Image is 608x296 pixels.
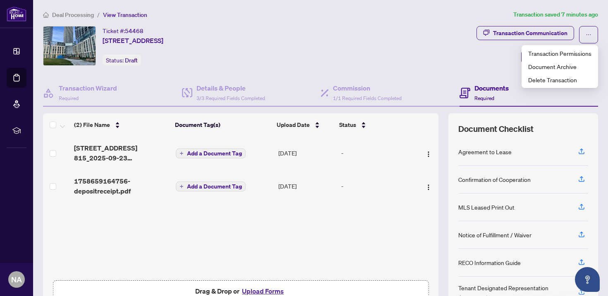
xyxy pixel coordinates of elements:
[125,57,138,64] span: Draft
[458,123,534,135] span: Document Checklist
[103,11,147,19] span: View Transaction
[458,203,515,212] div: MLS Leased Print Out
[97,10,100,19] li: /
[275,136,338,169] td: [DATE]
[74,143,169,163] span: [STREET_ADDRESS] 815_2025-09-23 16_20_40.pdf
[196,83,265,93] h4: Details & People
[521,50,598,64] button: Submit for Admin Review
[176,181,246,191] button: Add a Document Tag
[336,113,414,136] th: Status
[339,120,356,129] span: Status
[586,32,591,38] span: ellipsis
[425,184,432,191] img: Logo
[333,83,402,93] h4: Commission
[277,120,310,129] span: Upload Date
[474,83,509,93] h4: Documents
[341,148,413,158] div: -
[425,151,432,158] img: Logo
[180,151,184,155] span: plus
[575,267,600,292] button: Open asap
[458,175,531,184] div: Confirmation of Cooperation
[59,95,79,101] span: Required
[493,26,567,40] div: Transaction Communication
[513,10,598,19] article: Transaction saved 7 minutes ago
[52,11,94,19] span: Deal Processing
[333,95,402,101] span: 1/1 Required Fields Completed
[180,184,184,189] span: plus
[103,55,141,66] div: Status:
[273,113,336,136] th: Upload Date
[196,95,265,101] span: 3/3 Required Fields Completed
[474,95,494,101] span: Required
[176,148,246,159] button: Add a Document Tag
[458,258,521,267] div: RECO Information Guide
[103,26,144,36] div: Ticket #:
[187,150,242,156] span: Add a Document Tag
[43,26,96,65] img: IMG-C12410596_1.jpg
[71,113,172,136] th: (2) File Name
[458,147,512,156] div: Agreement to Lease
[528,62,591,71] span: Document Archive
[176,181,246,192] button: Add a Document Tag
[74,176,169,196] span: 1758659164756-depositreceipt.pdf
[125,27,144,35] span: 54468
[11,274,22,285] span: NA
[172,113,274,136] th: Document Tag(s)
[187,184,242,189] span: Add a Document Tag
[43,12,49,18] span: home
[458,230,531,239] div: Notice of Fulfillment / Waiver
[476,26,574,40] button: Transaction Communication
[7,6,26,21] img: logo
[74,120,110,129] span: (2) File Name
[275,169,338,203] td: [DATE]
[176,148,246,158] button: Add a Document Tag
[422,179,435,193] button: Logo
[528,75,591,84] span: Delete Transaction
[341,181,413,191] div: -
[103,36,163,45] span: [STREET_ADDRESS]
[528,49,591,58] span: Transaction Permissions
[59,83,117,93] h4: Transaction Wizard
[422,146,435,160] button: Logo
